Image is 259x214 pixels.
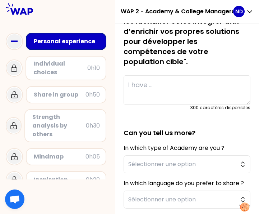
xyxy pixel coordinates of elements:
[124,144,225,152] label: In which type of Academy are you ?
[32,113,86,139] div: Strength analysis by others
[5,190,24,209] div: Ouvrir le chat
[34,175,86,184] div: Inspiration
[86,175,100,184] div: 0h20
[34,152,85,161] div: Mindmap
[124,116,250,138] h2: Can you tell us more?
[85,90,100,99] div: 0h50
[124,155,250,173] button: Sélectionner une option
[34,90,85,99] div: Share in group
[233,6,253,17] button: ND
[235,8,243,15] p: ND
[85,152,100,161] div: 0h05
[124,179,244,187] label: In which language do you prefer to share ?
[33,59,87,77] div: Individual choices
[86,121,100,130] div: 0h30
[124,191,250,209] button: Sélectionner une option
[87,64,100,72] div: 0h10
[34,37,100,46] div: Personal experience
[128,160,236,169] span: Sélectionner une option
[190,105,250,111] div: 300 caractères disponibles
[128,195,236,204] span: Sélectionner une option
